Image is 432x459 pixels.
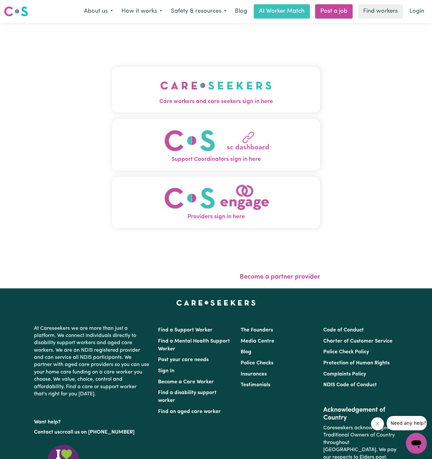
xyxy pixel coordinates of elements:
[112,119,320,170] button: Support Coordinators sign in here
[158,409,221,414] a: Find an aged care worker
[176,300,256,305] a: Careseekers home page
[241,349,251,355] a: Blog
[323,360,390,366] a: Protection of Human Rights
[323,406,398,422] h2: Acknowledgement of Country
[112,98,320,106] span: Care workers and care seekers sign in here
[406,433,427,454] iframe: Button to launch messaging window
[387,416,427,430] iframe: Message from company
[158,357,209,362] a: Post your care needs
[231,4,251,19] a: Blog
[371,417,384,430] iframe: Close message
[112,213,320,221] span: Providers sign in here
[167,5,231,18] button: Safety & resources
[323,328,364,333] a: Code of Conduct
[158,339,230,352] a: Find a Mental Health Support Worker
[241,360,273,366] a: Police Checks
[323,339,392,344] a: Charter of Customer Service
[34,426,150,438] p: or
[323,382,377,388] a: NDIS Code of Conduct
[34,416,150,426] p: Want help?
[158,328,213,333] a: Find a Support Worker
[112,67,320,113] button: Care workers and care seekers sign in here
[158,379,214,385] a: Become a Care Worker
[241,328,273,333] a: The Founders
[241,382,270,388] a: Testimonials
[65,430,135,435] a: call us on [PHONE_NUMBER]
[34,430,60,435] a: Contact us
[112,155,320,164] span: Support Coordinators sign in here
[254,4,310,19] a: AI Worker Match
[406,4,428,19] a: Login
[358,4,403,19] a: Find workers
[241,339,274,344] a: Media Centre
[158,368,174,374] a: Sign In
[323,372,366,377] a: Complaints Policy
[80,5,117,18] button: About us
[241,372,267,377] a: Insurances
[315,4,353,19] a: Post a job
[34,322,150,401] p: At Careseekers we are more than just a platform. We connect individuals directly to disability su...
[4,6,28,17] img: Careseekers logo
[4,4,28,19] a: Careseekers logo
[158,390,216,403] a: Find a disability support worker
[112,177,320,228] button: Providers sign in here
[117,5,167,18] button: How it works
[323,349,369,355] a: Police Check Policy
[240,274,320,280] a: Become a partner provider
